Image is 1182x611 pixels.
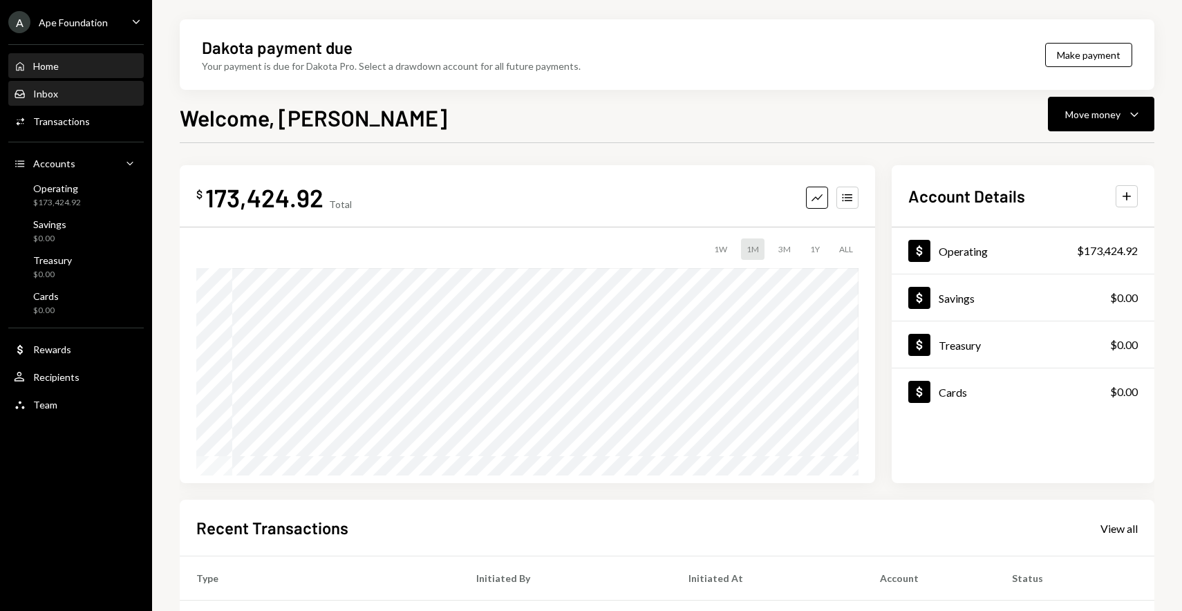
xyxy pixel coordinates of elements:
div: A [8,11,30,33]
div: Move money [1065,107,1120,122]
div: Cards [939,386,967,399]
th: Status [995,556,1154,601]
button: Move money [1048,97,1154,131]
div: Cards [33,290,59,302]
div: Savings [33,218,66,230]
div: $0.00 [1110,337,1138,353]
a: Transactions [8,109,144,133]
a: Team [8,392,144,417]
a: Treasury$0.00 [8,250,144,283]
th: Initiated At [672,556,863,601]
a: Recipients [8,364,144,389]
div: $0.00 [33,305,59,317]
a: Accounts [8,151,144,176]
div: Ape Foundation [39,17,108,28]
div: Team [33,399,57,411]
div: Home [33,60,59,72]
div: 3M [773,238,796,260]
div: Accounts [33,158,75,169]
button: Make payment [1045,43,1132,67]
div: 1W [709,238,733,260]
div: $0.00 [1110,384,1138,400]
div: Inbox [33,88,58,100]
div: $173,424.92 [1077,243,1138,259]
div: Rewards [33,344,71,355]
div: 1Y [805,238,825,260]
div: Dakota payment due [202,36,353,59]
a: Rewards [8,337,144,361]
div: View all [1100,522,1138,536]
div: Savings [939,292,975,305]
a: Home [8,53,144,78]
a: Cards$0.00 [8,286,144,319]
h2: Recent Transactions [196,516,348,539]
div: 1M [741,238,764,260]
a: Savings$0.00 [8,214,144,247]
a: Treasury$0.00 [892,321,1154,368]
div: ALL [834,238,859,260]
th: Initiated By [460,556,672,601]
div: Transactions [33,115,90,127]
th: Account [863,556,995,601]
div: Operating [939,245,988,258]
div: Your payment is due for Dakota Pro. Select a drawdown account for all future payments. [202,59,581,73]
div: Recipients [33,371,79,383]
h2: Account Details [908,185,1025,207]
th: Type [180,556,460,601]
div: $0.00 [33,233,66,245]
div: 173,424.92 [205,182,323,213]
div: $0.00 [33,269,72,281]
a: View all [1100,520,1138,536]
h1: Welcome, [PERSON_NAME] [180,104,447,131]
a: Cards$0.00 [892,368,1154,415]
div: $173,424.92 [33,197,81,209]
a: Savings$0.00 [892,274,1154,321]
div: $ [196,187,203,201]
a: Inbox [8,81,144,106]
a: Operating$173,424.92 [8,178,144,211]
div: Total [329,198,352,210]
div: Treasury [939,339,981,352]
div: $0.00 [1110,290,1138,306]
div: Operating [33,182,81,194]
a: Operating$173,424.92 [892,227,1154,274]
div: Treasury [33,254,72,266]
